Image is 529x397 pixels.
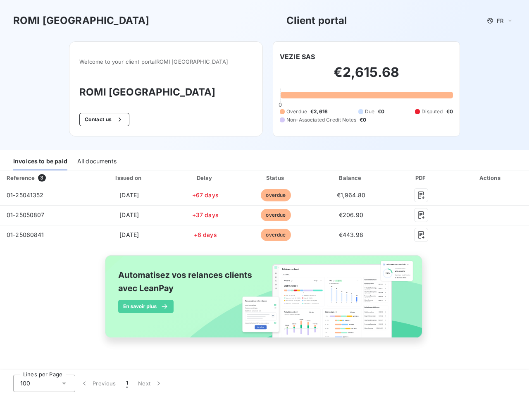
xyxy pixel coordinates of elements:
span: +6 days [194,231,217,238]
span: Disputed [422,108,443,115]
span: Welcome to your client portal ROMI [GEOGRAPHIC_DATA] [79,58,253,65]
span: Non-Associated Credit Notes [286,116,356,124]
div: All documents [77,153,117,170]
span: overdue [261,229,291,241]
span: FR [497,17,503,24]
div: Issued on [89,174,169,182]
span: overdue [261,209,291,221]
button: Contact us [79,113,129,126]
div: Balance [314,174,389,182]
span: €0 [446,108,453,115]
span: 3 [38,174,45,182]
span: [DATE] [119,191,139,198]
h3: Client portal [286,13,348,28]
span: +67 days [192,191,219,198]
button: 1 [121,375,133,392]
h3: ROMI [GEOGRAPHIC_DATA] [13,13,149,28]
h6: VEZIE SAS [280,52,315,62]
span: €0 [378,108,384,115]
div: Delay [172,174,238,182]
span: €443.98 [339,231,363,238]
span: Due [365,108,374,115]
div: Invoices to be paid [13,153,67,170]
span: 01-25060841 [7,231,44,238]
span: Overdue [286,108,307,115]
span: €206.90 [339,211,363,218]
div: Actions [454,174,527,182]
button: Next [133,375,168,392]
span: [DATE] [119,211,139,218]
span: +37 days [192,211,219,218]
button: Previous [75,375,121,392]
div: PDF [392,174,450,182]
div: Status [241,174,310,182]
span: 01-25050807 [7,211,45,218]
h2: €2,615.68 [280,64,453,89]
div: Reference [7,175,35,181]
span: overdue [261,189,291,201]
span: €2,616 [310,108,328,115]
img: banner [98,250,431,352]
span: 1 [126,379,128,387]
span: €1,964.80 [337,191,365,198]
span: €0 [360,116,366,124]
span: 01-25041352 [7,191,44,198]
span: 100 [20,379,30,387]
span: 0 [279,101,282,108]
h3: ROMI [GEOGRAPHIC_DATA] [79,85,253,100]
span: [DATE] [119,231,139,238]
